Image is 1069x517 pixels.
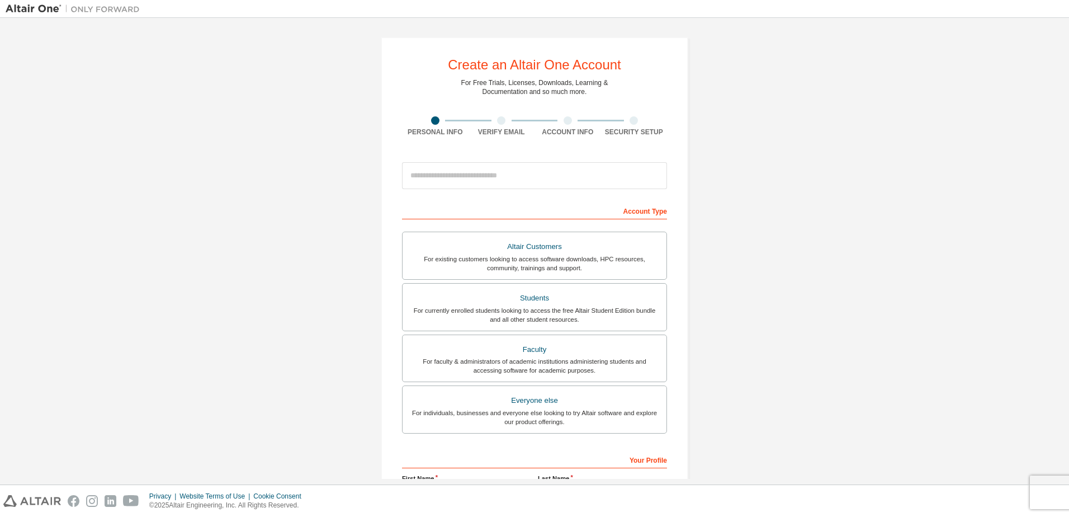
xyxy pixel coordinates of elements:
[409,306,660,324] div: For currently enrolled students looking to access the free Altair Student Edition bundle and all ...
[409,255,660,272] div: For existing customers looking to access software downloads, HPC resources, community, trainings ...
[68,495,79,507] img: facebook.svg
[448,58,621,72] div: Create an Altair One Account
[86,495,98,507] img: instagram.svg
[3,495,61,507] img: altair_logo.svg
[409,342,660,358] div: Faculty
[469,128,535,137] div: Verify Email
[409,290,660,306] div: Students
[253,492,308,501] div: Cookie Consent
[601,128,668,137] div: Security Setup
[123,495,139,507] img: youtube.svg
[6,3,145,15] img: Altair One
[409,408,660,426] div: For individuals, businesses and everyone else looking to try Altair software and explore our prod...
[149,501,308,510] p: © 2025 Altair Engineering, Inc. All Rights Reserved.
[538,474,667,483] label: Last Name
[409,393,660,408] div: Everyone else
[461,78,608,96] div: For Free Trials, Licenses, Downloads, Learning & Documentation and so much more.
[105,495,116,507] img: linkedin.svg
[402,450,667,468] div: Your Profile
[402,201,667,219] div: Account Type
[409,239,660,255] div: Altair Customers
[402,474,531,483] label: First Name
[409,357,660,375] div: For faculty & administrators of academic institutions administering students and accessing softwa...
[149,492,179,501] div: Privacy
[534,128,601,137] div: Account Info
[179,492,253,501] div: Website Terms of Use
[402,128,469,137] div: Personal Info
